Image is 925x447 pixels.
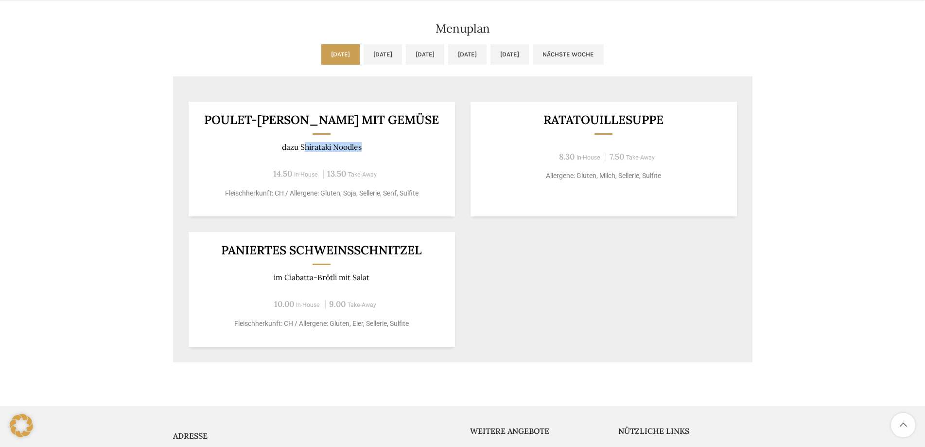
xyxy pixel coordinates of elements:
[173,23,752,35] h2: Menuplan
[533,44,604,65] a: Nächste Woche
[200,188,443,198] p: Fleischherkunft: CH / Allergene: Gluten, Soja, Sellerie, Senf, Sulfite
[406,44,444,65] a: [DATE]
[482,114,725,126] h3: Ratatouillesuppe
[348,171,377,178] span: Take-Away
[610,151,624,162] span: 7.50
[470,426,604,436] h5: Weitere Angebote
[618,426,752,436] h5: Nützliche Links
[273,168,292,179] span: 14.50
[482,171,725,181] p: Allergene: Gluten, Milch, Sellerie, Sulfite
[626,154,655,161] span: Take-Away
[490,44,529,65] a: [DATE]
[559,151,575,162] span: 8.30
[200,244,443,256] h3: Paniertes Schweinsschnitzel
[448,44,487,65] a: [DATE]
[200,114,443,126] h3: POULET-[PERSON_NAME] MIT GEMÜSE
[274,299,294,309] span: 10.00
[327,168,346,179] span: 13.50
[348,302,376,308] span: Take-Away
[329,299,346,309] span: 9.00
[200,273,443,282] p: im Ciabatta-Brötli mit Salat
[200,319,443,329] p: Fleischherkunft: CH / Allergene: Gluten, Eier, Sellerie, Sulfite
[296,302,320,308] span: In-House
[891,413,915,437] a: Scroll to top button
[294,171,318,178] span: In-House
[200,143,443,152] p: dazu Shirataki Noodles
[576,154,600,161] span: In-House
[173,431,208,441] span: ADRESSE
[364,44,402,65] a: [DATE]
[321,44,360,65] a: [DATE]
